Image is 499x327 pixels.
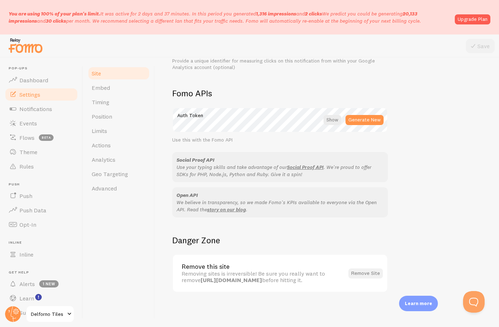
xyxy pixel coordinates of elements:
a: Timing [87,95,150,109]
button: Generate New [345,115,384,125]
span: Events [19,120,37,127]
span: Get Help [9,270,78,275]
span: Settings [19,91,40,98]
a: Rules [4,159,78,174]
span: Rules [19,163,34,170]
a: Geo Targeting [87,167,150,181]
div: Social Proof API [177,156,384,163]
span: Position [92,113,112,120]
a: Social Proof API [287,164,324,170]
a: Position [87,109,150,124]
span: Embed [92,84,110,91]
a: Inline [4,247,78,262]
a: Upgrade Plan [455,14,490,24]
span: Delforno Tiles [31,310,65,318]
span: Site [92,70,101,77]
span: beta [39,134,54,141]
span: Flows [19,134,35,141]
a: Push Data [4,203,78,217]
span: Pop-ups [9,66,78,71]
div: Open API [177,192,384,199]
a: Theme [4,145,78,159]
div: Learn more [399,296,438,311]
a: Notifications [4,102,78,116]
a: Alerts 1 new [4,277,78,291]
span: Opt-In [19,221,36,228]
a: Limits [87,124,150,138]
div: Remove this site [182,263,344,270]
span: and [256,10,322,17]
div: Use this with the Fomo API [172,137,388,143]
b: 30 clicks [46,18,66,24]
a: Delforno Tiles [26,305,74,323]
span: Timing [92,98,109,106]
span: Advanced [92,185,117,192]
a: Site [87,66,150,80]
a: Embed [87,80,150,95]
button: Remove Site [348,268,383,278]
a: story on our blog [207,206,246,213]
span: Inline [9,240,78,245]
a: Flows beta [4,130,78,145]
div: Provide a unique identifier for measuring clicks on this notification from within your Google Ana... [172,58,388,70]
span: Notifications [19,105,52,112]
span: Push [19,192,32,199]
svg: <p>Watch New Feature Tutorials!</p> [35,294,42,300]
p: Use your typing skills and take advantage of our . We're proud to offer SDKs for PHP, Node.js, Py... [177,163,384,178]
iframe: Help Scout Beacon - Open [463,291,485,313]
span: 1 new [39,280,59,287]
a: Dashboard [4,73,78,87]
label: Auth Token [172,107,388,120]
h2: Danger Zone [172,235,388,246]
b: 1,316 impressions [256,10,296,17]
strong: [URL][DOMAIN_NAME] [201,276,262,284]
a: Actions [87,138,150,152]
span: Push [9,182,78,187]
h2: Fomo APIs [172,88,388,99]
span: Dashboard [19,77,48,84]
a: Settings [4,87,78,102]
p: Learn more [405,300,432,307]
span: Learn [19,295,34,302]
span: Push Data [19,207,46,214]
span: Theme [19,148,37,156]
a: Advanced [87,181,150,195]
span: Inline [19,251,33,258]
a: Push [4,189,78,203]
a: Analytics [87,152,150,167]
span: Limits [92,127,107,134]
span: Alerts [19,280,35,287]
div: Removing sites is irreversible! Be sure you really want to remove before hitting it. [182,270,344,284]
span: Geo Targeting [92,170,128,178]
span: You are using 100% of your plan's limit. [9,10,100,17]
span: Analytics [92,156,115,163]
span: Actions [92,142,111,149]
p: It was active for 2 days and 37 minutes. In this period you generated We predict you could be gen... [9,10,450,24]
p: We believe in transparency, so we made Fomo's KPIs available to everyone via the Open API. Read t... [177,199,384,213]
b: 2 clicks [305,10,322,17]
img: fomo-relay-logo-orange.svg [8,36,44,55]
a: Events [4,116,78,130]
a: Learn [4,291,78,305]
a: Opt-In [4,217,78,232]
